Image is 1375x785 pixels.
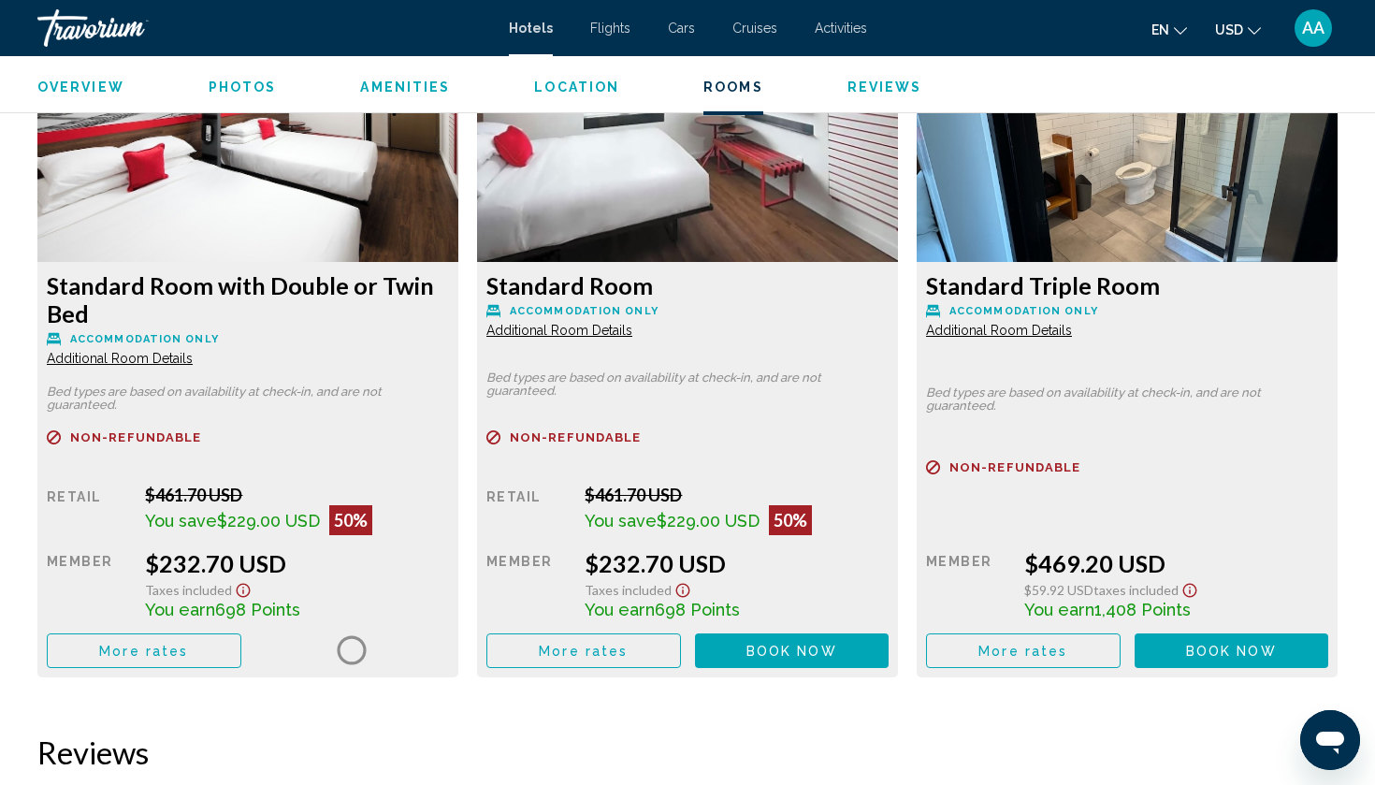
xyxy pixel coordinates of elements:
[1289,8,1338,48] button: User Menu
[486,485,571,535] div: Retail
[1024,549,1328,577] div: $469.20 USD
[510,305,659,317] span: Accommodation Only
[99,644,188,659] span: More rates
[746,644,837,659] span: Book now
[534,79,619,95] button: Location
[510,431,641,443] span: Non-refundable
[209,79,277,95] button: Photos
[732,21,777,36] a: Cruises
[534,80,619,94] span: Location
[668,21,695,36] a: Cars
[585,600,655,619] span: You earn
[657,511,760,531] span: $229.00 USD
[590,21,630,36] a: Flights
[477,28,898,262] img: 5b1c8cfc-86fc-4ced-aaa2-e8db6543dda3.jpeg
[215,600,300,619] span: 698 Points
[209,80,277,94] span: Photos
[1300,710,1360,770] iframe: Кнопка запуска окна обмена сообщениями
[329,505,372,535] div: 50%
[703,79,763,95] button: Rooms
[695,633,890,668] button: Book now
[37,9,490,47] a: Travorium
[145,582,232,598] span: Taxes included
[769,505,812,535] div: 50%
[37,734,1338,771] h2: Reviews
[486,371,889,398] p: Bed types are based on availability at check-in, and are not guaranteed.
[926,271,1328,299] h3: Standard Triple Room
[232,577,254,599] button: Show Taxes and Fees disclaimer
[926,323,1072,338] span: Additional Room Details
[47,385,449,412] p: Bed types are based on availability at check-in, and are not guaranteed.
[486,633,681,668] button: More rates
[1135,633,1329,668] button: Book now
[1302,19,1324,37] span: AA
[509,21,553,36] a: Hotels
[1186,644,1277,659] span: Book now
[1215,16,1261,43] button: Change currency
[486,271,889,299] h3: Standard Room
[37,80,124,94] span: Overview
[47,549,131,619] div: Member
[486,323,632,338] span: Additional Room Details
[145,600,215,619] span: You earn
[145,549,449,577] div: $232.70 USD
[360,80,450,94] span: Amenities
[655,600,740,619] span: 698 Points
[949,461,1080,473] span: Non-refundable
[672,577,694,599] button: Show Taxes and Fees disclaimer
[1093,582,1179,598] span: Taxes included
[847,80,922,94] span: Reviews
[539,644,628,659] span: More rates
[703,80,763,94] span: Rooms
[1215,22,1243,37] span: USD
[47,271,449,327] h3: Standard Room with Double or Twin Bed
[1151,16,1187,43] button: Change language
[585,549,889,577] div: $232.70 USD
[585,485,889,505] div: $461.70 USD
[1024,582,1093,598] span: $59.92 USD
[926,549,1010,619] div: Member
[815,21,867,36] a: Activities
[70,431,201,443] span: Non-refundable
[1179,577,1201,599] button: Show Taxes and Fees disclaimer
[978,644,1067,659] span: More rates
[145,485,449,505] div: $461.70 USD
[1151,22,1169,37] span: en
[37,79,124,95] button: Overview
[217,511,320,531] span: $229.00 USD
[145,511,217,531] span: You save
[37,28,458,262] img: d50eb9dc-1108-48a7-b217-13638bf7e9b5.jpeg
[949,305,1098,317] span: Accommodation Only
[47,633,241,668] button: More rates
[926,386,1328,413] p: Bed types are based on availability at check-in, and are not guaranteed.
[360,79,450,95] button: Amenities
[70,333,219,345] span: Accommodation Only
[926,633,1121,668] button: More rates
[486,549,571,619] div: Member
[585,582,672,598] span: Taxes included
[47,485,131,535] div: Retail
[585,511,657,531] span: You save
[847,79,922,95] button: Reviews
[917,28,1338,262] img: ce51f649-838c-43a6-98b9-fb7dd78091cf.jpeg
[47,351,193,366] span: Additional Room Details
[1024,600,1094,619] span: You earn
[1094,600,1191,619] span: 1,408 Points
